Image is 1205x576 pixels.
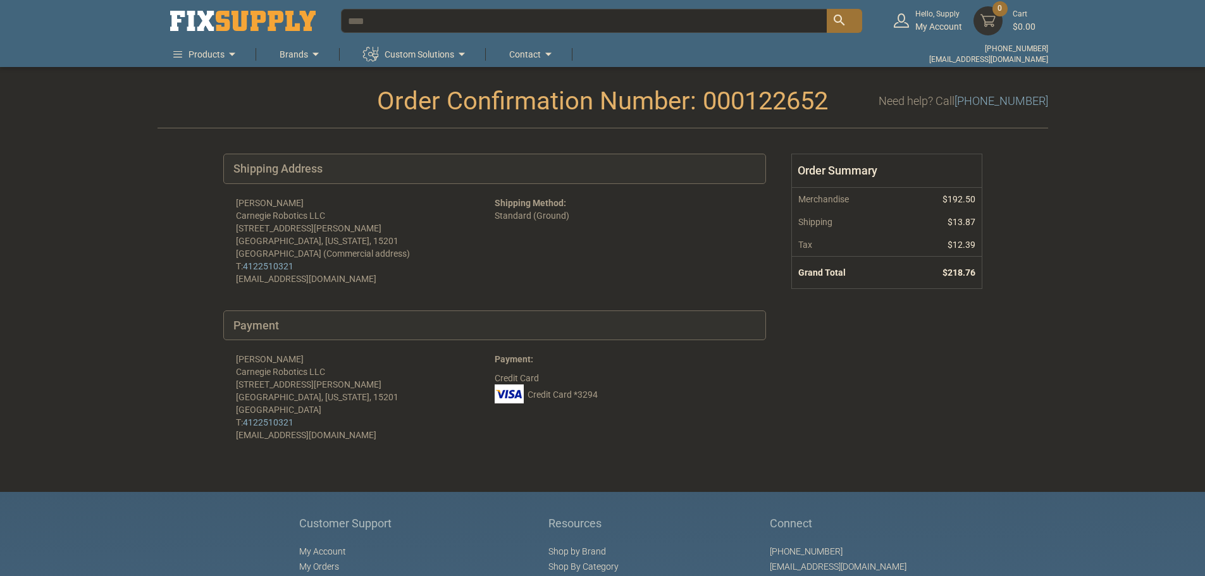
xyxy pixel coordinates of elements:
a: Products [173,42,240,67]
span: $12.39 [948,240,975,250]
a: Shop by Brand [548,546,606,556]
a: Custom Solutions [363,42,469,67]
span: $218.76 [942,267,975,278]
a: [PHONE_NUMBER] [955,94,1048,107]
a: Contact [509,42,556,67]
img: Fix Industrial Supply [170,11,316,31]
div: Payment [223,310,766,341]
div: Standard (Ground) [495,197,753,285]
span: $0.00 [1013,21,1035,32]
h5: Resources [548,517,620,530]
div: [PERSON_NAME] Carnegie Robotics LLC [STREET_ADDRESS][PERSON_NAME] [GEOGRAPHIC_DATA], [US_STATE], ... [236,197,495,285]
span: My Account [299,546,346,556]
div: Shipping Address [223,154,766,184]
th: Tax [792,233,902,257]
a: 4122510321 [243,417,294,427]
small: Hello, Supply [915,9,962,20]
small: Cart [1013,9,1035,20]
h1: Order Confirmation Number: 000122652 [158,87,1048,115]
a: [EMAIL_ADDRESS][DOMAIN_NAME] [770,561,906,572]
span: 0 [998,3,1002,14]
h5: Customer Support [299,517,399,530]
a: Shop By Category [548,561,619,572]
span: $13.87 [948,217,975,227]
div: [PERSON_NAME] Carnegie Robotics LLC [STREET_ADDRESS][PERSON_NAME] [GEOGRAPHIC_DATA], [US_STATE], ... [236,353,495,441]
a: store logo [170,11,316,31]
span: Credit Card *3294 [528,388,598,401]
a: [PHONE_NUMBER] [770,546,843,556]
h5: Connect [770,517,906,530]
img: VI [495,384,524,403]
th: Shipping [792,211,902,233]
a: [PHONE_NUMBER] [985,44,1048,53]
div: Credit Card [495,353,753,441]
strong: Shipping Method: [495,198,566,208]
div: My Account [915,9,962,32]
span: $192.50 [942,194,975,204]
span: My Orders [299,561,339,572]
a: Brands [280,42,323,67]
strong: Grand Total [798,267,846,278]
h3: Need help? Call [879,95,1048,107]
a: [EMAIL_ADDRESS][DOMAIN_NAME] [929,55,1048,64]
th: Merchandise [792,187,902,211]
strong: Payment: [495,354,533,364]
a: 4122510321 [243,261,294,271]
div: Order Summary [792,154,982,187]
